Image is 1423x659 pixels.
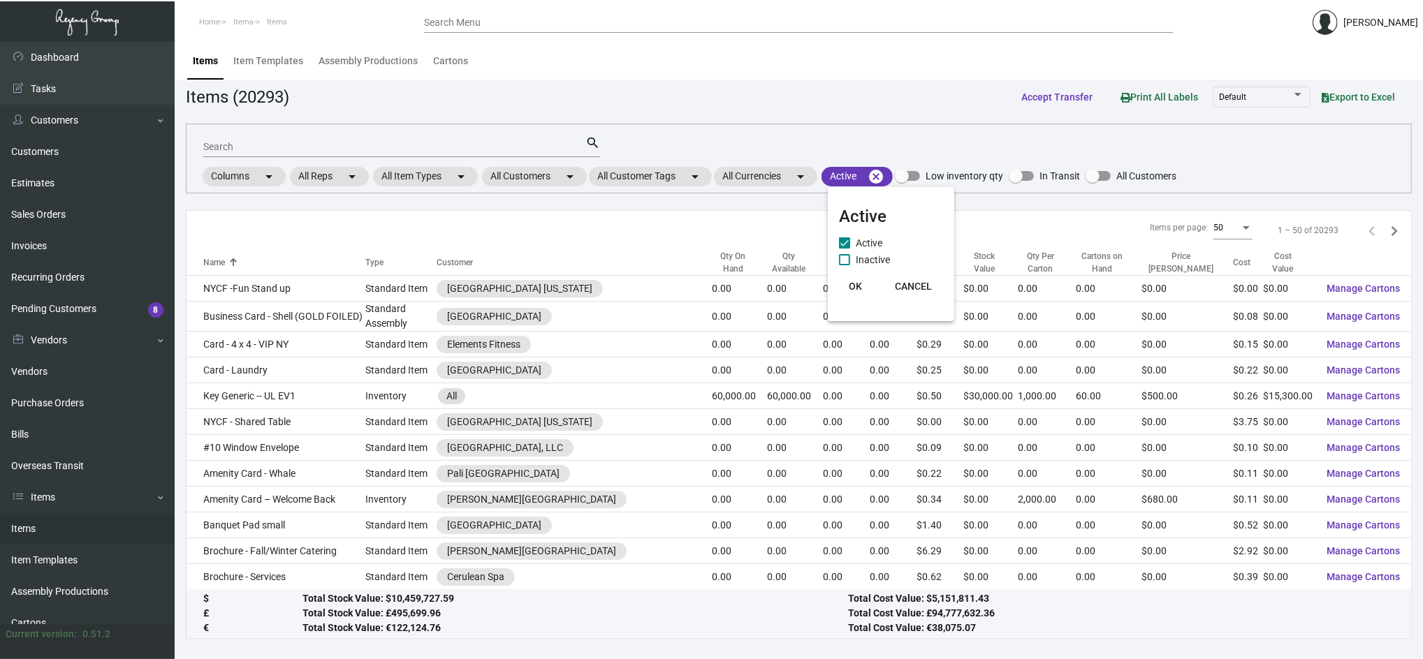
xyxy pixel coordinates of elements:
[6,627,77,642] div: Current version:
[856,251,890,268] span: Inactive
[839,204,943,229] mat-card-title: Active
[884,274,943,299] button: CANCEL
[849,281,863,292] span: OK
[82,627,110,642] div: 0.51.2
[856,235,882,251] span: Active
[833,274,878,299] button: OK
[895,281,932,292] span: CANCEL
